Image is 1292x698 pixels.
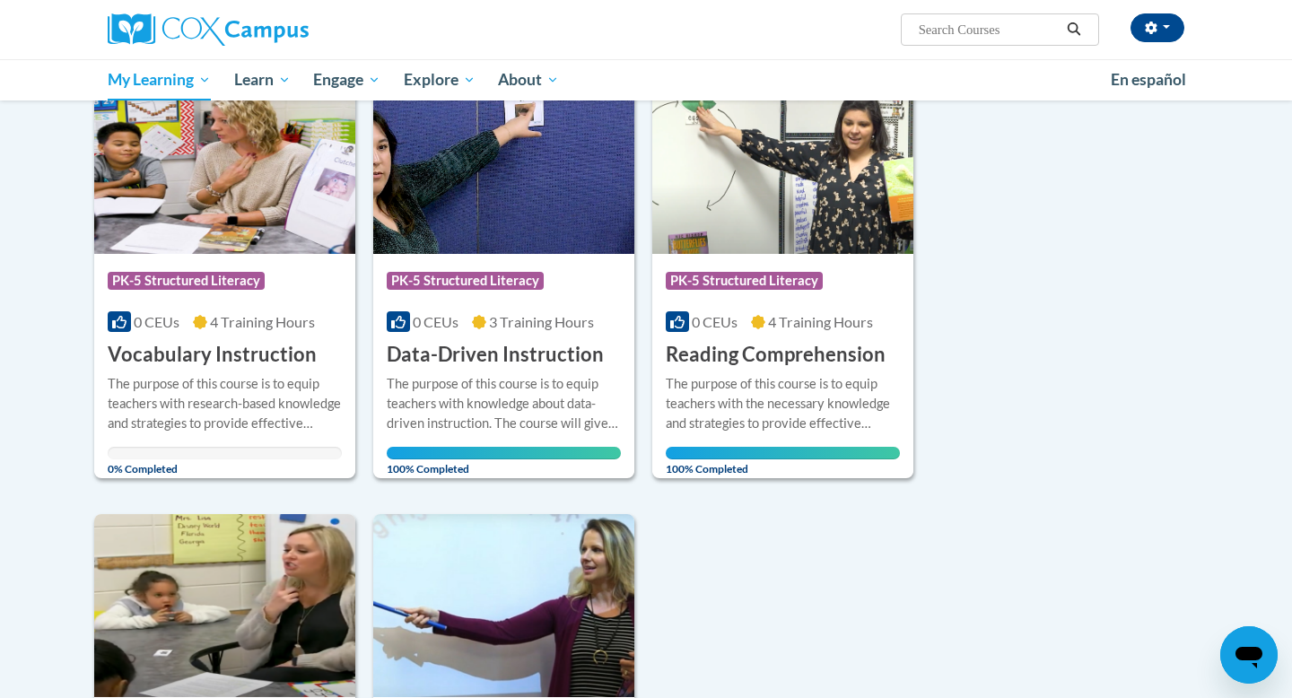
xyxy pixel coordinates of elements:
[768,313,873,330] span: 4 Training Hours
[652,71,913,478] a: Course LogoPK-5 Structured Literacy0 CEUs4 Training Hours Reading ComprehensionThe purpose of thi...
[666,447,900,459] div: Your progress
[373,71,634,254] img: Course Logo
[498,69,559,91] span: About
[392,59,487,100] a: Explore
[108,69,211,91] span: My Learning
[108,341,317,369] h3: Vocabulary Instruction
[666,374,900,433] div: The purpose of this course is to equip teachers with the necessary knowledge and strategies to pr...
[487,59,572,100] a: About
[666,341,886,369] h3: Reading Comprehension
[134,313,179,330] span: 0 CEUs
[917,19,1061,40] input: Search Courses
[666,272,823,290] span: PK-5 Structured Literacy
[387,447,621,476] span: 100% Completed
[1130,13,1184,42] button: Account Settings
[94,71,355,478] a: Course LogoPK-5 Structured Literacy0 CEUs4 Training Hours Vocabulary InstructionThe purpose of th...
[313,69,380,91] span: Engage
[234,69,291,91] span: Learn
[404,69,476,91] span: Explore
[81,59,1211,100] div: Main menu
[652,71,913,254] img: Course Logo
[666,447,900,476] span: 100% Completed
[210,313,315,330] span: 4 Training Hours
[387,341,604,369] h3: Data-Driven Instruction
[94,71,355,254] img: Course Logo
[223,59,302,100] a: Learn
[413,313,458,330] span: 0 CEUs
[108,374,342,433] div: The purpose of this course is to equip teachers with research-based knowledge and strategies to p...
[108,13,309,46] img: Cox Campus
[489,313,594,330] span: 3 Training Hours
[373,514,634,697] img: Course Logo
[387,272,544,290] span: PK-5 Structured Literacy
[387,374,621,433] div: The purpose of this course is to equip teachers with knowledge about data-driven instruction. The...
[1099,61,1198,99] a: En español
[1061,19,1087,40] button: Search
[1220,626,1278,684] iframe: Button to launch messaging window
[301,59,392,100] a: Engage
[373,71,634,478] a: Course LogoPK-5 Structured Literacy0 CEUs3 Training Hours Data-Driven InstructionThe purpose of t...
[108,13,449,46] a: Cox Campus
[108,272,265,290] span: PK-5 Structured Literacy
[692,313,738,330] span: 0 CEUs
[387,447,621,459] div: Your progress
[1111,70,1186,89] span: En español
[94,514,355,697] img: Course Logo
[96,59,223,100] a: My Learning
